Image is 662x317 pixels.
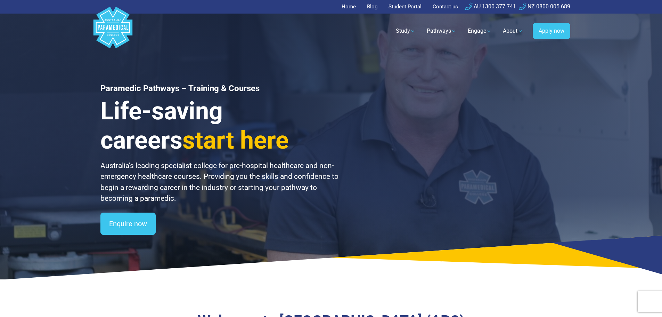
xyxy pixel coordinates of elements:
[100,160,340,204] p: Australia’s leading specialist college for pre-hospital healthcare and non-emergency healthcare c...
[100,96,340,155] h3: Life-saving careers
[92,14,134,49] a: Australian Paramedical College
[100,213,156,235] a: Enquire now
[182,126,289,154] span: start here
[423,21,461,41] a: Pathways
[519,3,570,10] a: NZ 0800 005 689
[533,23,570,39] a: Apply now
[100,84,340,94] h1: Paramedic Pathways – Training & Courses
[499,21,527,41] a: About
[464,21,496,41] a: Engage
[392,21,420,41] a: Study
[465,3,516,10] a: AU 1300 377 741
